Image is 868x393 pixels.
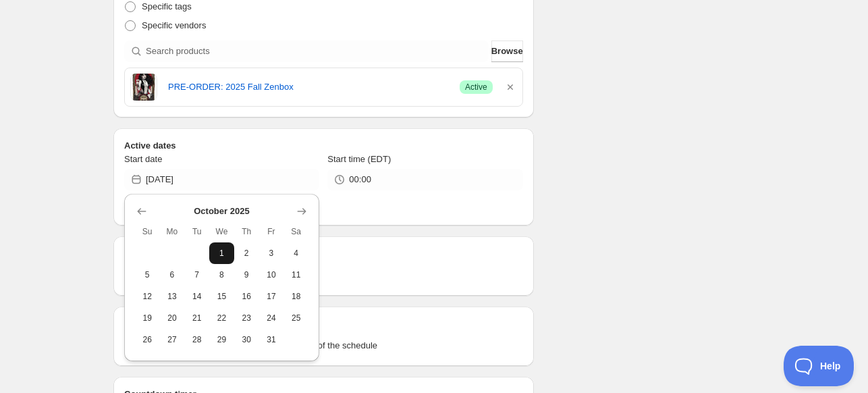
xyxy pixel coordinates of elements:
[215,334,229,345] span: 29
[283,221,308,242] th: Saturday
[283,286,308,307] button: Saturday October 18 2025
[215,313,229,323] span: 22
[168,80,449,94] a: PRE-ORDER: 2025 Fall Zenbox
[209,286,234,307] button: Wednesday October 15 2025
[135,264,160,286] button: Sunday October 5 2025
[265,291,279,302] span: 17
[209,264,234,286] button: Wednesday October 8 2025
[209,307,234,329] button: Wednesday October 22 2025
[184,307,209,329] button: Tuesday October 21 2025
[209,242,234,264] button: Wednesday October 1 2025
[465,82,487,93] span: Active
[140,291,155,302] span: 12
[165,226,180,237] span: Mo
[140,226,155,237] span: Su
[234,307,259,329] button: Thursday October 23 2025
[184,286,209,307] button: Tuesday October 14 2025
[259,264,284,286] button: Friday October 10 2025
[190,334,204,345] span: 28
[491,45,523,58] span: Browse
[240,226,254,237] span: Th
[491,41,523,62] button: Browse
[259,307,284,329] button: Friday October 24 2025
[140,334,155,345] span: 26
[124,247,523,261] h2: Repeating
[190,269,204,280] span: 7
[140,269,155,280] span: 5
[289,248,303,259] span: 4
[160,329,185,350] button: Monday October 27 2025
[184,264,209,286] button: Tuesday October 7 2025
[135,286,160,307] button: Sunday October 12 2025
[259,329,284,350] button: Friday October 31 2025
[190,313,204,323] span: 21
[283,242,308,264] button: Saturday October 4 2025
[240,334,254,345] span: 30
[140,313,155,323] span: 19
[160,307,185,329] button: Monday October 20 2025
[259,242,284,264] button: Friday October 3 2025
[234,264,259,286] button: Thursday October 9 2025
[135,221,160,242] th: Sunday
[184,221,209,242] th: Tuesday
[265,226,279,237] span: Fr
[165,334,180,345] span: 27
[265,269,279,280] span: 10
[283,307,308,329] button: Saturday October 25 2025
[265,248,279,259] span: 3
[289,291,303,302] span: 18
[215,248,229,259] span: 1
[209,221,234,242] th: Wednesday
[146,41,489,62] input: Search products
[327,154,391,164] span: Start time (EDT)
[259,221,284,242] th: Friday
[265,334,279,345] span: 31
[234,221,259,242] th: Thursday
[289,313,303,323] span: 25
[209,329,234,350] button: Wednesday October 29 2025
[160,286,185,307] button: Monday October 13 2025
[259,286,284,307] button: Friday October 17 2025
[265,313,279,323] span: 24
[784,346,855,386] iframe: Toggle Customer Support
[240,248,254,259] span: 2
[240,269,254,280] span: 9
[124,317,523,331] h2: Tags
[165,291,180,302] span: 13
[190,226,204,237] span: Tu
[142,20,206,30] span: Specific vendors
[160,264,185,286] button: Monday October 6 2025
[215,226,229,237] span: We
[234,329,259,350] button: Thursday October 30 2025
[124,154,162,164] span: Start date
[289,269,303,280] span: 11
[132,202,151,221] button: Show previous month, September 2025
[190,291,204,302] span: 14
[135,329,160,350] button: Sunday October 26 2025
[165,313,180,323] span: 20
[135,307,160,329] button: Sunday October 19 2025
[240,291,254,302] span: 16
[160,221,185,242] th: Monday
[289,226,303,237] span: Sa
[240,313,254,323] span: 23
[142,1,192,11] span: Specific tags
[184,329,209,350] button: Tuesday October 28 2025
[124,139,523,153] h2: Active dates
[215,291,229,302] span: 15
[165,269,180,280] span: 6
[215,269,229,280] span: 8
[234,242,259,264] button: Thursday October 2 2025
[292,202,311,221] button: Show next month, November 2025
[283,264,308,286] button: Saturday October 11 2025
[234,286,259,307] button: Thursday October 16 2025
